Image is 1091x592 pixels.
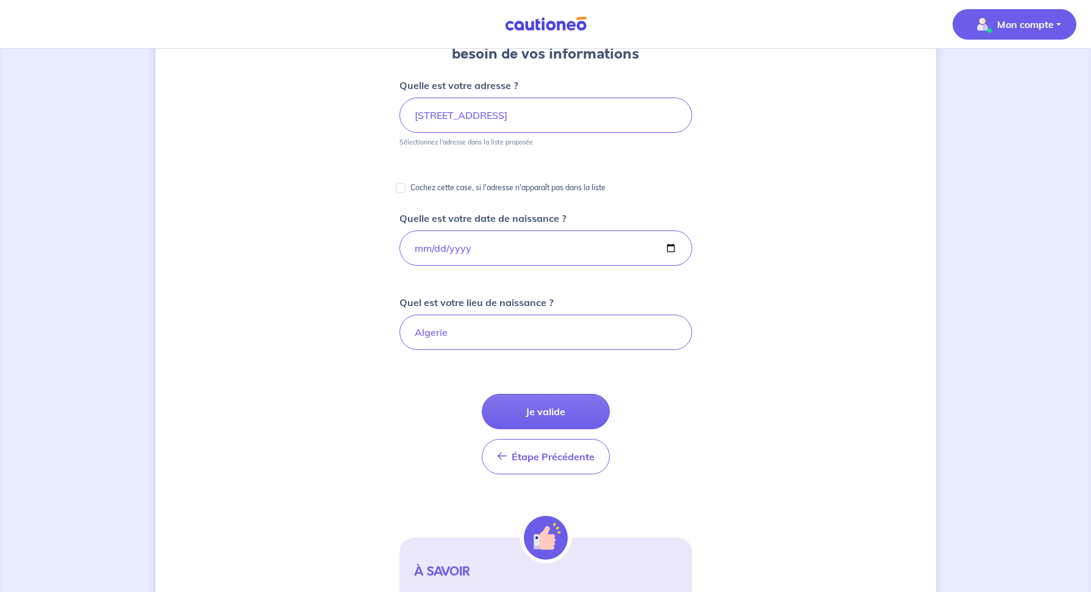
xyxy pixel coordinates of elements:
[399,98,692,133] input: 11 rue de la liberté 75000 Paris
[399,24,692,63] h4: nous avons aussi besoin de vos informations
[973,15,992,34] img: illu_account_valid_menu.svg
[500,16,592,32] img: Cautioneo
[953,9,1076,40] button: illu_account_valid_menu.svgMon compte
[482,439,610,474] button: Étape Précédente
[399,138,533,146] p: Sélectionnez l'adresse dans la liste proposée
[410,180,606,195] p: Cochez cette case, si l'adresse n'apparaît pas dans la liste
[399,315,692,350] input: Paris
[399,230,692,266] input: 01/01/1980
[399,211,566,226] p: Quelle est votre date de naissance ?
[414,563,470,580] strong: À SAVOIR
[399,295,553,310] p: Quel est votre lieu de naissance ?
[399,78,518,93] p: Quelle est votre adresse ?
[482,394,610,429] button: Je valide
[512,451,595,463] span: Étape Précédente
[997,17,1054,32] p: Mon compte
[524,516,568,560] img: illu_alert_hand.svg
